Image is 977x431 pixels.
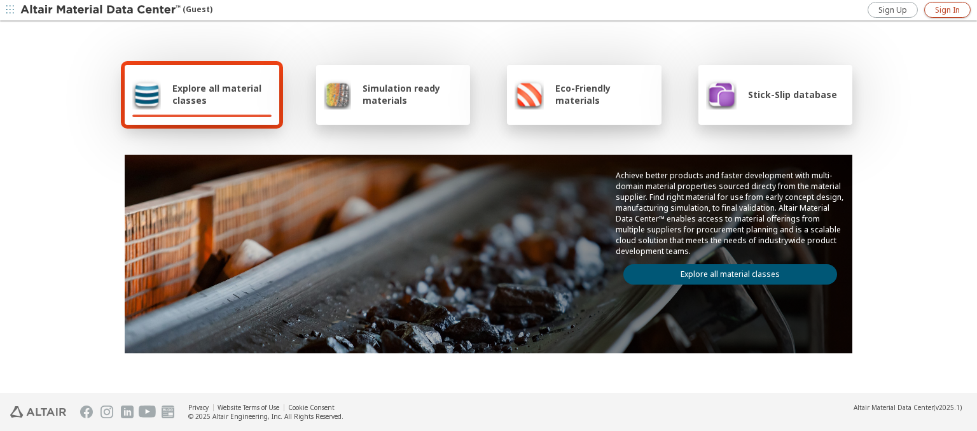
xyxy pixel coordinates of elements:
a: Website Terms of Use [218,403,279,412]
span: Altair Material Data Center [854,403,934,412]
img: Altair Engineering [10,406,66,418]
span: Sign Up [878,5,907,15]
a: Privacy [188,403,209,412]
p: Achieve better products and faster development with multi-domain material properties sourced dire... [616,170,845,257]
span: Stick-Slip database [748,88,837,101]
div: (Guest) [20,4,212,17]
span: Simulation ready materials [363,82,462,106]
a: Sign In [924,2,971,18]
img: Altair Material Data Center [20,4,183,17]
img: Simulation ready materials [324,79,351,110]
img: Stick-Slip database [706,79,737,110]
a: Sign Up [868,2,918,18]
img: Eco-Friendly materials [515,79,544,110]
a: Cookie Consent [288,403,335,412]
img: Explore all material classes [132,79,161,110]
span: Explore all material classes [172,82,272,106]
a: Explore all material classes [623,264,837,285]
span: Eco-Friendly materials [555,82,653,106]
div: © 2025 Altair Engineering, Inc. All Rights Reserved. [188,412,343,421]
div: (v2025.1) [854,403,962,412]
span: Sign In [935,5,960,15]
